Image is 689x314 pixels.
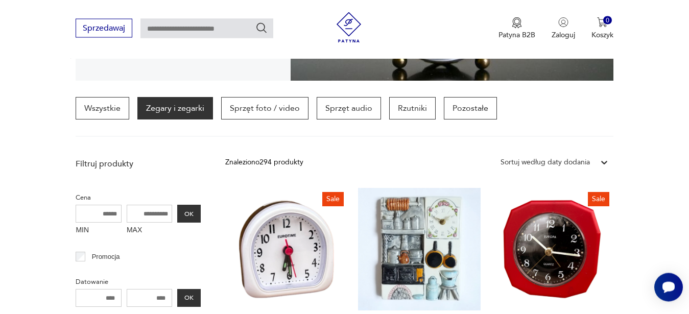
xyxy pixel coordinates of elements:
a: Sprzęt foto / video [221,98,308,120]
p: Zaloguj [552,30,575,40]
p: Filtruj produkty [76,159,201,170]
a: Sprzęt audio [317,98,381,120]
button: Patyna B2B [498,17,535,40]
button: OK [177,205,201,223]
button: Szukaj [255,22,268,34]
button: Zaloguj [552,17,575,40]
img: Ikona koszyka [597,17,607,28]
div: 0 [603,16,612,25]
a: Wszystkie [76,98,129,120]
button: OK [177,289,201,307]
p: Patyna B2B [498,30,535,40]
label: MAX [127,223,173,239]
img: Ikonka użytkownika [558,17,568,28]
p: Promocja [92,252,120,263]
div: Znaleziono 294 produkty [225,157,303,168]
img: Ikona medalu [512,17,522,29]
p: Cena [76,192,201,204]
div: Sortuj według daty dodania [501,157,590,168]
a: Pozostałe [444,98,497,120]
img: Patyna - sklep z meblami i dekoracjami vintage [334,12,364,43]
a: Rzutniki [389,98,436,120]
a: Ikona medaluPatyna B2B [498,17,535,40]
button: Sprzedawaj [76,19,132,38]
p: Datowanie [76,277,201,288]
iframe: Smartsupp widget button [654,273,683,302]
a: Sprzedawaj [76,26,132,33]
a: Zegary i zegarki [137,98,213,120]
button: 0Koszyk [591,17,613,40]
label: MIN [76,223,122,239]
p: Koszyk [591,30,613,40]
